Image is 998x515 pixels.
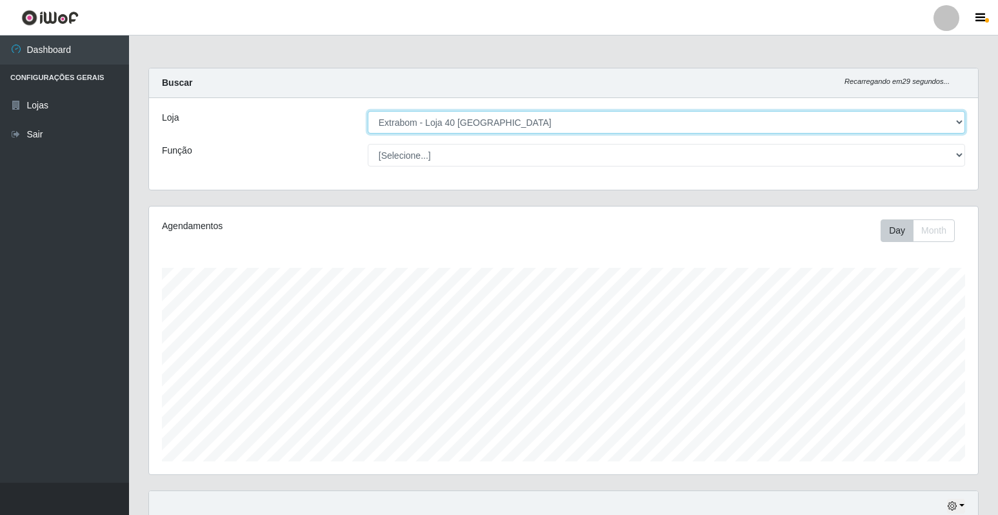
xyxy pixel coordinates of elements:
[881,219,955,242] div: First group
[162,144,192,157] label: Função
[162,77,192,88] strong: Buscar
[913,219,955,242] button: Month
[881,219,965,242] div: Toolbar with button groups
[162,219,485,233] div: Agendamentos
[21,10,79,26] img: CoreUI Logo
[881,219,913,242] button: Day
[844,77,950,85] i: Recarregando em 29 segundos...
[162,111,179,125] label: Loja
